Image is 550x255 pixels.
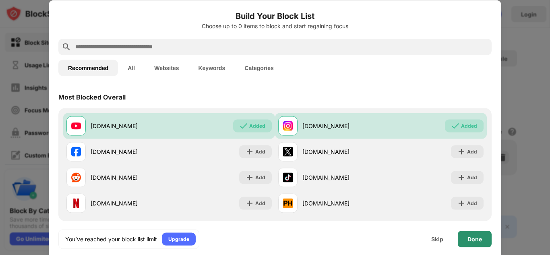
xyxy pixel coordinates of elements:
[283,198,293,208] img: favicons
[302,173,381,182] div: [DOMAIN_NAME]
[58,93,126,101] div: Most Blocked Overall
[302,199,381,207] div: [DOMAIN_NAME]
[467,236,482,242] div: Done
[467,147,477,155] div: Add
[91,147,169,156] div: [DOMAIN_NAME]
[91,199,169,207] div: [DOMAIN_NAME]
[58,23,492,29] div: Choose up to 0 items to block and start regaining focus
[91,122,169,130] div: [DOMAIN_NAME]
[302,147,381,156] div: [DOMAIN_NAME]
[58,10,492,22] h6: Build Your Block List
[71,121,81,131] img: favicons
[431,236,443,242] div: Skip
[71,198,81,208] img: favicons
[91,173,169,182] div: [DOMAIN_NAME]
[467,199,477,207] div: Add
[467,173,477,181] div: Add
[283,147,293,156] img: favicons
[283,172,293,182] img: favicons
[283,121,293,131] img: favicons
[118,60,145,76] button: All
[302,122,381,130] div: [DOMAIN_NAME]
[62,42,71,52] img: search.svg
[249,122,265,130] div: Added
[461,122,477,130] div: Added
[168,235,189,243] div: Upgrade
[188,60,235,76] button: Keywords
[255,199,265,207] div: Add
[255,173,265,181] div: Add
[71,147,81,156] img: favicons
[145,60,188,76] button: Websites
[71,172,81,182] img: favicons
[255,147,265,155] div: Add
[65,235,157,243] div: You’ve reached your block list limit
[235,60,283,76] button: Categories
[58,60,118,76] button: Recommended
